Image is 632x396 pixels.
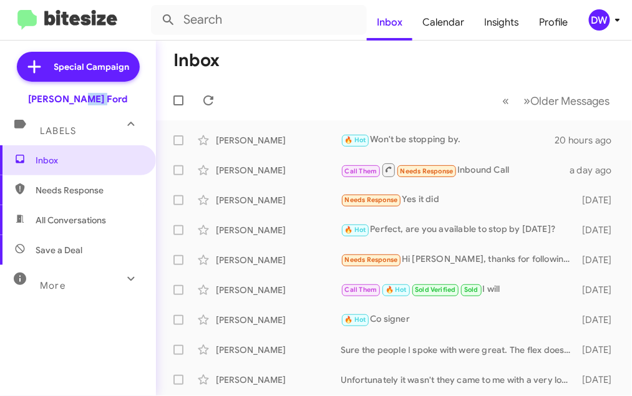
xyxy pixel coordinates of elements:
[17,52,140,82] a: Special Campaign
[401,167,454,175] span: Needs Response
[216,134,341,147] div: [PERSON_NAME]
[555,134,622,147] div: 20 hours ago
[345,316,366,324] span: 🔥 Hot
[40,125,76,137] span: Labels
[36,214,106,226] span: All Conversations
[151,5,367,35] input: Search
[570,164,622,176] div: a day ago
[216,194,341,206] div: [PERSON_NAME]
[54,60,130,73] span: Special Campaign
[367,4,412,41] a: Inbox
[474,4,530,41] a: Insights
[495,88,617,113] nav: Page navigation example
[578,224,622,236] div: [DATE]
[216,254,341,266] div: [PERSON_NAME]
[345,136,366,144] span: 🔥 Hot
[578,194,622,206] div: [DATE]
[495,88,517,113] button: Previous
[341,344,578,356] div: Sure the people I spoke with were great. The flex doesn't have some features my wife wants. So I'...
[589,9,610,31] div: DW
[216,314,341,326] div: [PERSON_NAME]
[36,244,82,256] span: Save a Deal
[578,284,622,296] div: [DATE]
[29,93,128,105] div: [PERSON_NAME] Ford
[578,9,618,31] button: DW
[412,4,474,41] a: Calendar
[341,253,578,267] div: Hi [PERSON_NAME], thanks for following up. Yes it did. Do you know if your team has been able to ...
[341,223,578,237] div: Perfect, are you available to stop by [DATE]?
[578,254,622,266] div: [DATE]
[345,167,377,175] span: Call Them
[216,284,341,296] div: [PERSON_NAME]
[40,280,66,291] span: More
[578,344,622,356] div: [DATE]
[386,286,407,294] span: 🔥 Hot
[341,193,578,207] div: Yes it did
[530,4,578,41] a: Profile
[578,314,622,326] div: [DATE]
[502,93,509,109] span: «
[345,196,398,204] span: Needs Response
[341,283,578,297] div: I will
[216,224,341,236] div: [PERSON_NAME]
[341,312,578,327] div: Co signer
[345,256,398,264] span: Needs Response
[173,51,220,70] h1: Inbox
[530,94,610,108] span: Older Messages
[216,374,341,386] div: [PERSON_NAME]
[523,93,530,109] span: »
[578,374,622,386] div: [DATE]
[341,133,555,147] div: Won't be stopping by.
[345,286,377,294] span: Call Them
[36,154,142,167] span: Inbox
[415,286,456,294] span: Sold Verified
[36,184,142,196] span: Needs Response
[216,164,341,176] div: [PERSON_NAME]
[216,344,341,356] div: [PERSON_NAME]
[464,286,479,294] span: Sold
[345,226,366,234] span: 🔥 Hot
[341,374,578,386] div: Unfortunately it wasn't they came to me with a very low initial offer of $3,200 then to 4,500 the...
[341,162,570,178] div: Inbound Call
[516,88,617,113] button: Next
